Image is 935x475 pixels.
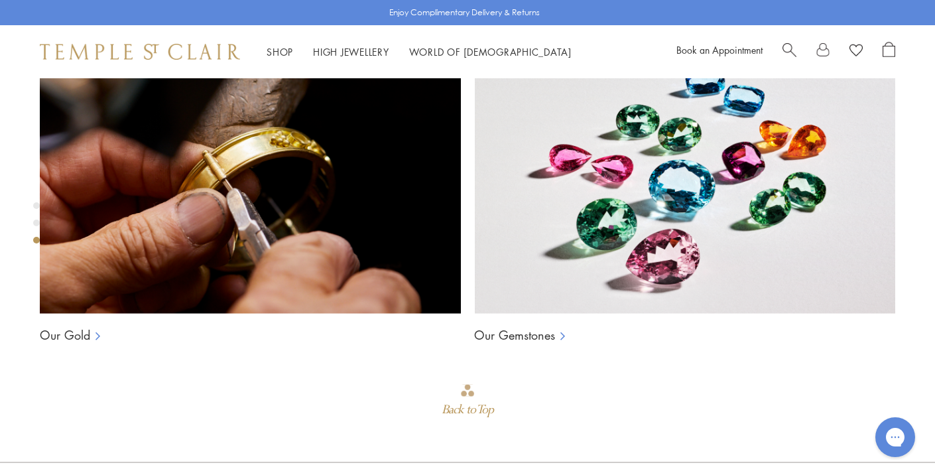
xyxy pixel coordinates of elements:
a: High JewelleryHigh Jewellery [313,45,389,58]
div: Go to top [442,383,493,422]
a: Our Gold [40,327,90,343]
a: ShopShop [267,45,293,58]
div: Back to Top [442,398,493,422]
a: Search [782,42,796,62]
nav: Main navigation [267,44,572,60]
a: Open Shopping Bag [883,42,895,62]
img: Ball Chains [40,48,461,314]
a: View Wishlist [849,42,863,62]
p: Enjoy Complimentary Delivery & Returns [389,6,540,19]
a: Our Gemstones [474,327,555,343]
a: World of [DEMOGRAPHIC_DATA]World of [DEMOGRAPHIC_DATA] [409,45,572,58]
iframe: Gorgias live chat messenger [869,413,922,462]
img: Temple St. Clair [40,44,240,60]
div: Product gallery navigation [33,199,40,254]
img: Ball Chains [474,48,895,314]
a: Book an Appointment [676,43,763,56]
